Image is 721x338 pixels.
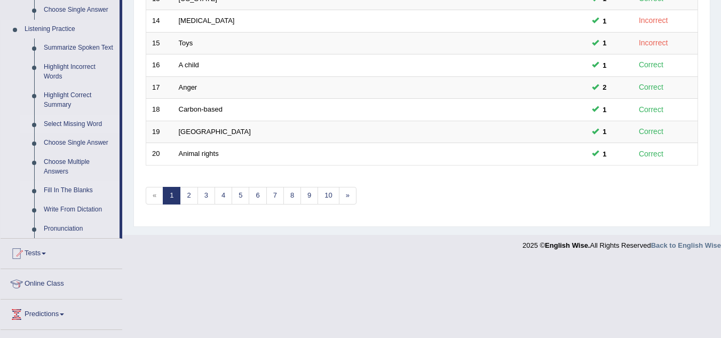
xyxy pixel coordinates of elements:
[179,150,219,158] a: Animal rights
[651,241,721,249] a: Back to English Wise
[179,128,251,136] a: [GEOGRAPHIC_DATA]
[39,153,120,181] a: Choose Multiple Answers
[635,14,672,27] div: Incorrect
[1,239,122,265] a: Tests
[1,269,122,296] a: Online Class
[39,86,120,114] a: Highlight Correct Summary
[39,219,120,239] a: Pronunciation
[599,60,611,71] span: You can still take this question
[146,121,173,143] td: 19
[599,148,611,160] span: You can still take this question
[635,125,668,138] div: Correct
[599,37,611,49] span: You can still take this question
[599,126,611,137] span: You can still take this question
[146,10,173,33] td: 14
[180,187,197,205] a: 2
[635,81,668,93] div: Correct
[146,143,173,166] td: 20
[1,300,122,326] a: Predictions
[599,104,611,115] span: You can still take this question
[179,105,223,113] a: Carbon-based
[39,58,120,86] a: Highlight Incorrect Words
[39,200,120,219] a: Write From Dictation
[163,187,180,205] a: 1
[318,187,339,205] a: 10
[197,187,215,205] a: 3
[20,20,120,39] a: Listening Practice
[39,1,120,20] a: Choose Single Answer
[635,37,672,49] div: Incorrect
[599,15,611,27] span: You can still take this question
[179,17,235,25] a: [MEDICAL_DATA]
[39,181,120,200] a: Fill In The Blanks
[215,187,232,205] a: 4
[179,39,193,47] a: Toys
[179,61,199,69] a: A child
[635,148,668,160] div: Correct
[545,241,590,249] strong: English Wise.
[39,38,120,58] a: Summarize Spoken Text
[146,54,173,77] td: 16
[146,99,173,121] td: 18
[39,133,120,153] a: Choose Single Answer
[339,187,356,205] a: »
[146,32,173,54] td: 15
[249,187,266,205] a: 6
[599,82,611,93] span: You can still take this question
[39,115,120,134] a: Select Missing Word
[232,187,249,205] a: 5
[146,76,173,99] td: 17
[146,187,163,205] span: «
[283,187,301,205] a: 8
[300,187,318,205] a: 9
[266,187,284,205] a: 7
[635,104,668,116] div: Correct
[522,235,721,250] div: 2025 © All Rights Reserved
[635,59,668,71] div: Correct
[179,83,197,91] a: Anger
